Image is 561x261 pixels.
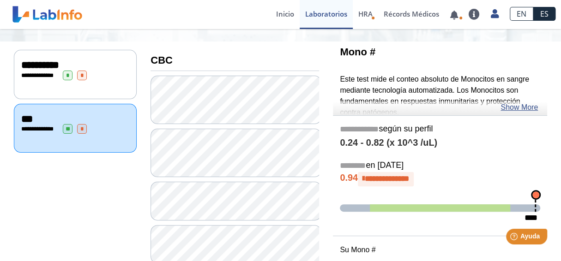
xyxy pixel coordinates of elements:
a: ES [533,7,555,21]
b: CBC [151,54,173,66]
p: Este test mide el conteo absoluto de Monocitos en sangre mediante tecnología automatizada. Los Mo... [340,74,540,118]
a: Show More [501,102,538,113]
iframe: Help widget launcher [479,225,551,251]
a: EN [510,7,533,21]
h4: 0.94 [340,172,540,186]
b: Mono # [340,46,375,58]
span: HRA [358,9,373,18]
p: Su Mono # [340,244,540,255]
h5: según su perfil [340,124,540,135]
h4: 0.24 - 0.82 (x 10^3 /uL) [340,137,540,148]
h5: en [DATE] [340,160,540,171]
